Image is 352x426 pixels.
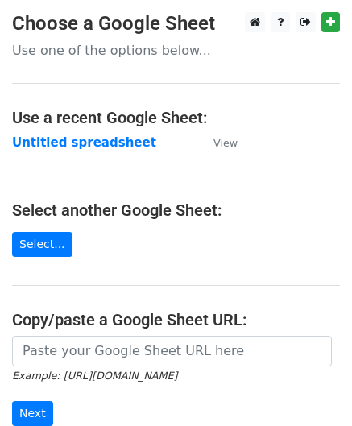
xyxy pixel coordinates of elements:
a: View [197,135,238,150]
input: Paste your Google Sheet URL here [12,336,332,366]
input: Next [12,401,53,426]
p: Use one of the options below... [12,42,340,59]
h3: Choose a Google Sheet [12,12,340,35]
h4: Copy/paste a Google Sheet URL: [12,310,340,329]
a: Select... [12,232,72,257]
small: View [213,137,238,149]
a: Untitled spreadsheet [12,135,156,150]
h4: Select another Google Sheet: [12,201,340,220]
small: Example: [URL][DOMAIN_NAME] [12,370,177,382]
h4: Use a recent Google Sheet: [12,108,340,127]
